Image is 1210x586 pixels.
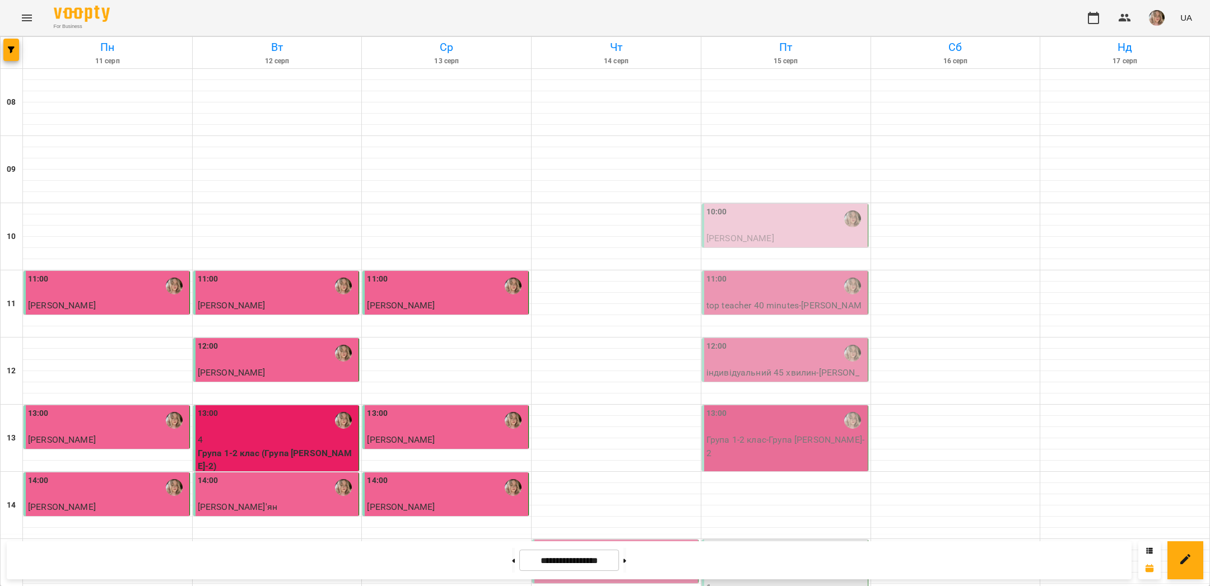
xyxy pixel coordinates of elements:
label: 11:00 [198,273,218,285]
h6: Чт [533,39,699,56]
span: UA [1180,12,1192,24]
button: UA [1176,7,1197,28]
h6: 13 серп [364,56,529,67]
h6: 17 серп [1042,56,1208,67]
h6: Пн [25,39,190,56]
p: Група 1-2 клас - Група [PERSON_NAME]-2 [706,433,865,460]
img: 96e0e92443e67f284b11d2ea48a6c5b1.jpg [1149,10,1165,26]
img: Ірина Кінах [844,278,861,294]
h6: 14 серп [533,56,699,67]
img: Ірина Кінах [844,345,861,362]
label: 13:00 [28,407,49,420]
p: top teacher 40 minutes [198,312,357,326]
img: Voopty Logo [54,6,110,22]
label: 14:00 [198,475,218,487]
p: top teacher 40 minutes [706,245,865,259]
p: індивідуальний 45 хвилин [28,447,187,460]
img: Ірина Кінах [505,412,522,429]
img: Ірина Кінах [505,479,522,496]
img: Ірина Кінах [335,412,352,429]
label: 11:00 [28,273,49,285]
label: 13:00 [367,407,388,420]
span: [PERSON_NAME] [367,434,435,445]
h6: 14 [7,499,16,512]
label: 10:00 [706,206,727,218]
label: 13:00 [198,407,218,420]
p: індивідуальний 45 хвилин [198,514,357,527]
h6: 16 серп [873,56,1039,67]
img: Ірина Кінах [166,479,183,496]
label: 12:00 [706,340,727,353]
p: індивідуальний 45 хвилин [198,379,357,393]
span: [PERSON_NAME] [28,434,96,445]
h6: 11 [7,298,16,310]
img: Ірина Кінах [844,412,861,429]
h6: 15 серп [703,56,869,67]
p: індивідуальний 45 хвилин [28,312,187,326]
label: 11:00 [367,273,388,285]
span: [PERSON_NAME] [706,233,774,243]
span: [PERSON_NAME] [198,300,266,311]
label: 11:00 [706,273,727,285]
img: Ірина Кінах [335,345,352,362]
span: [PERSON_NAME] [367,501,435,512]
label: 12:00 [198,340,218,353]
h6: Нд [1042,39,1208,56]
h6: 10 [7,231,16,243]
button: Menu [13,4,40,31]
h6: 11 серп [25,56,190,67]
img: Ірина Кінах [505,278,522,294]
p: Група 1-2 клас (Група [PERSON_NAME]-2) [198,447,357,473]
p: індивідуальний 45 хвилин [367,312,526,326]
h6: 09 [7,163,16,176]
label: 13:00 [706,407,727,420]
span: [PERSON_NAME] [367,300,435,311]
img: Ірина Кінах [335,278,352,294]
h6: 12 серп [194,56,360,67]
h6: Вт [194,39,360,56]
h6: 12 [7,365,16,377]
label: 14:00 [367,475,388,487]
p: top teacher 40 minutes - [PERSON_NAME] [706,299,865,325]
h6: 13 [7,432,16,444]
span: [PERSON_NAME] [198,367,266,378]
span: [PERSON_NAME]'ян [198,501,277,512]
h6: 08 [7,96,16,109]
p: індивідуальний 45 хвилин [28,514,187,527]
h6: Сб [873,39,1039,56]
span: [PERSON_NAME] [28,300,96,311]
img: Ірина Кінах [166,412,183,429]
img: Ірина Кінах [335,479,352,496]
p: індивідуальний 45 хвилин - [PERSON_NAME]'ян [706,366,865,392]
p: індивідуальний 45 хвилин [367,447,526,460]
h6: Пт [703,39,869,56]
p: 4 [198,433,357,447]
h6: Ср [364,39,529,56]
span: [PERSON_NAME] [28,501,96,512]
img: Ірина Кінах [844,210,861,227]
img: Ірина Кінах [166,278,183,294]
label: 14:00 [28,475,49,487]
span: For Business [54,23,110,30]
p: індивідуальний 45 хвилин [367,514,526,527]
